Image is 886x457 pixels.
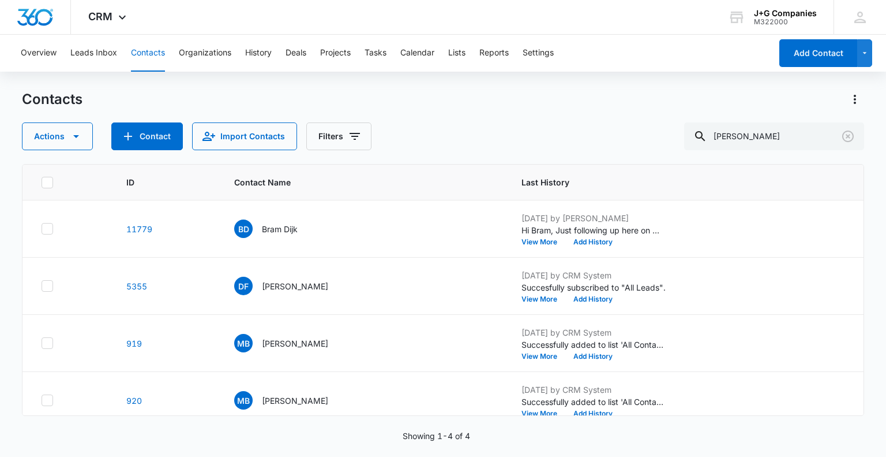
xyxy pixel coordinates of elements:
[234,391,349,410] div: Contact Name - Marc Brammer - Select to Edit Field
[21,35,57,72] button: Overview
[521,239,565,246] button: View More
[521,224,666,236] p: Hi Bram, Just following up here on my email from last week. Is there a good time we can connect o...
[565,296,621,303] button: Add History
[88,10,112,23] span: CRM
[521,269,666,281] p: [DATE] by CRM System
[365,35,386,72] button: Tasks
[234,176,477,188] span: Contact Name
[521,176,828,188] span: Last History
[565,239,621,246] button: Add History
[779,39,857,67] button: Add Contact
[521,326,666,339] p: [DATE] by CRM System
[22,122,93,150] button: Actions
[245,35,272,72] button: History
[111,122,183,150] button: Add Contact
[234,220,318,238] div: Contact Name - Bram Dijk - Select to Edit Field
[179,35,231,72] button: Organizations
[521,281,666,293] p: Succesfully subscribed to "All Leads".
[234,220,253,238] span: BD
[523,35,554,72] button: Settings
[320,35,351,72] button: Projects
[521,396,666,408] p: Successfully added to list 'All Contacts'.
[262,223,298,235] p: Bram Dijk
[262,280,328,292] p: [PERSON_NAME]
[234,334,253,352] span: MB
[521,212,666,224] p: [DATE] by [PERSON_NAME]
[403,430,470,442] p: Showing 1-4 of 4
[126,224,152,234] a: Navigate to contact details page for Bram Dijk
[126,396,142,406] a: Navigate to contact details page for Marc Brammer
[126,281,147,291] a: Navigate to contact details page for David Fellers
[521,353,565,360] button: View More
[126,176,190,188] span: ID
[521,339,666,351] p: Successfully added to list 'All Contacts'.
[234,391,253,410] span: MB
[448,35,465,72] button: Lists
[306,122,371,150] button: Filters
[262,395,328,407] p: [PERSON_NAME]
[262,337,328,350] p: [PERSON_NAME]
[192,122,297,150] button: Import Contacts
[684,122,864,150] input: Search Contacts
[22,91,82,108] h1: Contacts
[839,127,857,146] button: Clear
[565,410,621,417] button: Add History
[754,9,817,18] div: account name
[846,90,864,109] button: Actions
[479,35,509,72] button: Reports
[400,35,434,72] button: Calendar
[70,35,117,72] button: Leads Inbox
[234,277,349,295] div: Contact Name - David Fellers - Select to Edit Field
[565,353,621,360] button: Add History
[754,18,817,26] div: account id
[234,334,349,352] div: Contact Name - Mike Bramer - Select to Edit Field
[234,277,253,295] span: DF
[521,384,666,396] p: [DATE] by CRM System
[521,410,565,417] button: View More
[131,35,165,72] button: Contacts
[286,35,306,72] button: Deals
[126,339,142,348] a: Navigate to contact details page for Mike Bramer
[521,296,565,303] button: View More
